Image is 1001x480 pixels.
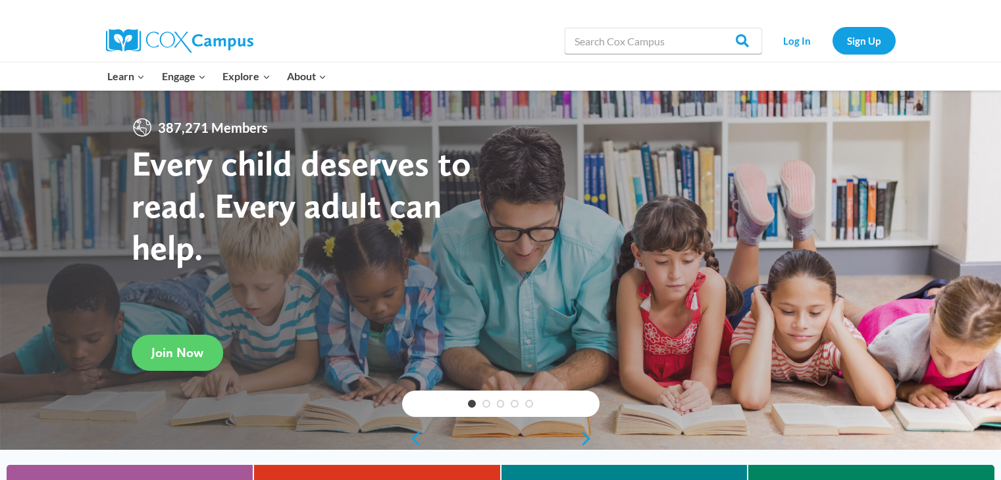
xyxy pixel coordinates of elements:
[132,335,223,371] a: Join Now
[106,29,253,53] img: Cox Campus
[833,27,896,54] a: Sign Up
[565,28,762,54] input: Search Cox Campus
[769,27,826,54] a: Log In
[99,62,335,90] nav: Primary Navigation
[769,27,896,54] nav: Secondary Navigation
[497,400,505,408] a: 3
[287,68,326,85] span: About
[402,431,422,446] a: previous
[222,68,270,85] span: Explore
[525,400,533,408] a: 5
[153,117,273,138] span: 387,271 Members
[162,68,206,85] span: Engage
[151,345,203,360] span: Join Now
[402,425,600,452] div: content slider buttons
[107,68,145,85] span: Learn
[468,400,476,408] a: 1
[482,400,490,408] a: 2
[580,431,600,446] a: next
[132,142,471,268] strong: Every child deserves to read. Every adult can help.
[511,400,519,408] a: 4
